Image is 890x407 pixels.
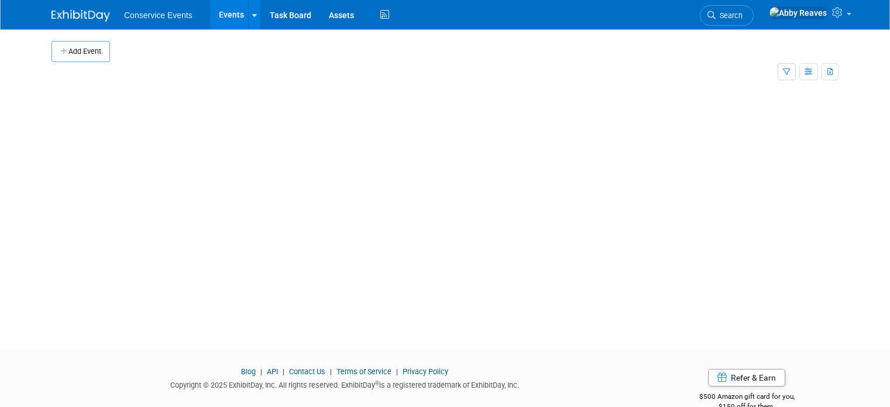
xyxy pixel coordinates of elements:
[51,41,110,62] button: Add Event
[708,369,785,387] a: Refer & Earn
[375,380,379,387] sup: ®
[289,367,325,376] a: Contact Us
[336,367,391,376] a: Terms of Service
[716,11,743,20] span: Search
[280,367,287,376] span: |
[51,377,637,391] div: Copyright © 2025 ExhibitDay, Inc. All rights reserved. ExhibitDay is a registered trademark of Ex...
[393,367,401,376] span: |
[700,5,754,26] a: Search
[267,367,278,376] a: API
[327,367,335,376] span: |
[241,367,256,376] a: Blog
[769,6,827,19] img: Abby Reaves
[124,11,193,20] span: Conservice Events
[51,10,110,22] img: ExhibitDay
[403,367,448,376] a: Privacy Policy
[257,367,265,376] span: |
